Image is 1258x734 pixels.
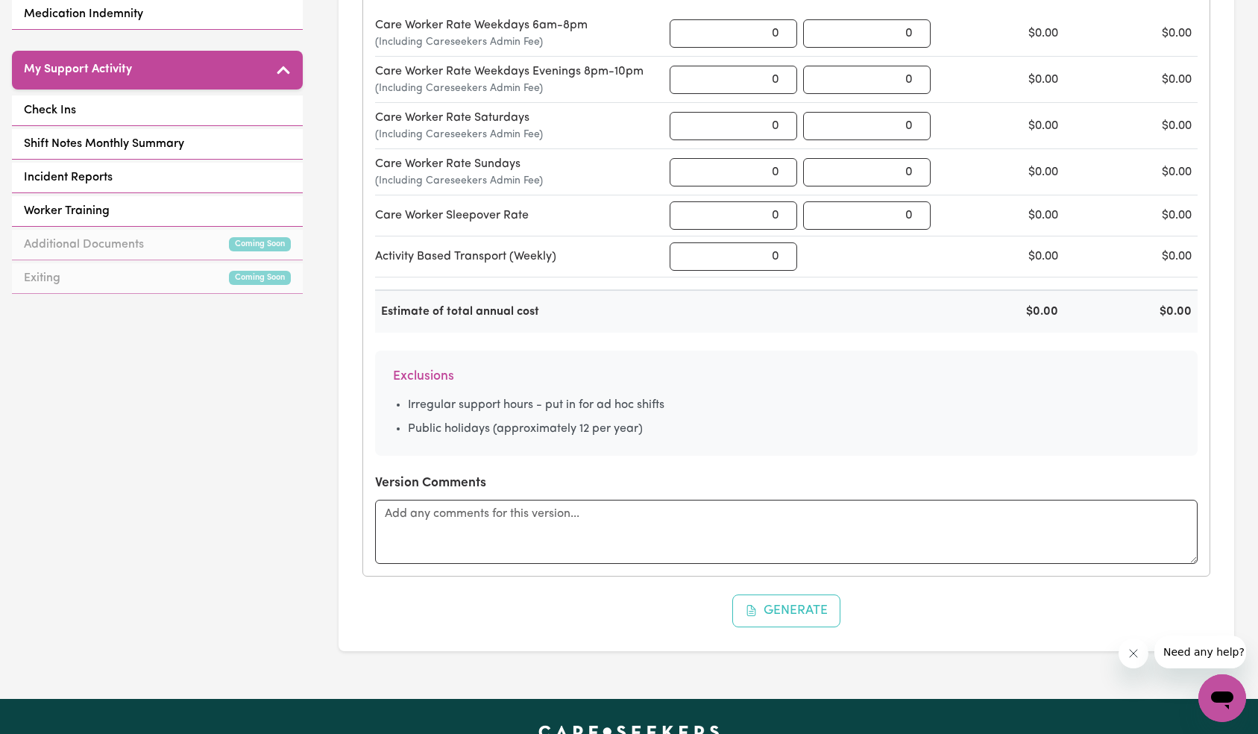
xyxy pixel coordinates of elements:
[937,71,1064,89] div: $0.00
[12,51,303,90] button: My Support Activity
[12,129,303,160] a: Shift Notes Monthly Summary
[375,16,664,50] div: Care Worker Rate Weekdays 6am-8pm
[24,5,143,23] span: Medication Indemnity
[732,595,841,627] button: Generate
[229,237,291,251] small: Coming Soon
[375,81,652,96] span: (Including Careseekers Admin Fee)
[375,63,664,96] div: Care Worker Rate Weekdays Evenings 8pm-10pm
[24,101,76,119] span: Check Ins
[1154,636,1246,668] iframe: Message from company
[1070,163,1198,181] div: $0.00
[375,248,664,266] div: Activity Based Transport (Weekly)
[12,263,303,294] a: ExitingComing Soon
[937,303,1064,321] div: $0.00
[375,303,664,321] div: Estimate of total annual cost
[375,155,664,189] div: Care Worker Rate Sundays
[375,207,664,225] div: Care Worker Sleepover Rate
[24,269,60,287] span: Exiting
[12,95,303,126] a: Check Ins
[1070,248,1198,266] div: $0.00
[1070,117,1198,135] div: $0.00
[393,368,1180,384] h6: Exclusions
[1070,25,1198,43] div: $0.00
[1070,303,1198,321] div: $0.00
[937,163,1064,181] div: $0.00
[12,196,303,227] a: Worker Training
[12,230,303,260] a: Additional DocumentsComing Soon
[937,117,1064,135] div: $0.00
[1070,207,1198,225] div: $0.00
[408,396,1180,414] li: Irregular support hours - put in for ad hoc shifts
[937,207,1064,225] div: $0.00
[24,236,144,254] span: Additional Documents
[229,271,291,285] small: Coming Soon
[375,34,652,50] span: (Including Careseekers Admin Fee)
[375,474,486,493] label: Version Comments
[24,169,113,186] span: Incident Reports
[24,63,132,77] h5: My Support Activity
[375,173,652,189] span: (Including Careseekers Admin Fee)
[1070,71,1198,89] div: $0.00
[1198,674,1246,722] iframe: Button to launch messaging window
[937,248,1064,266] div: $0.00
[937,25,1064,43] div: $0.00
[375,109,664,142] div: Care Worker Rate Saturdays
[375,127,652,142] span: (Including Careseekers Admin Fee)
[24,202,110,220] span: Worker Training
[24,135,184,153] span: Shift Notes Monthly Summary
[12,163,303,193] a: Incident Reports
[408,420,1180,438] li: Public holidays (approximately 12 per year)
[1119,639,1148,668] iframe: Close message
